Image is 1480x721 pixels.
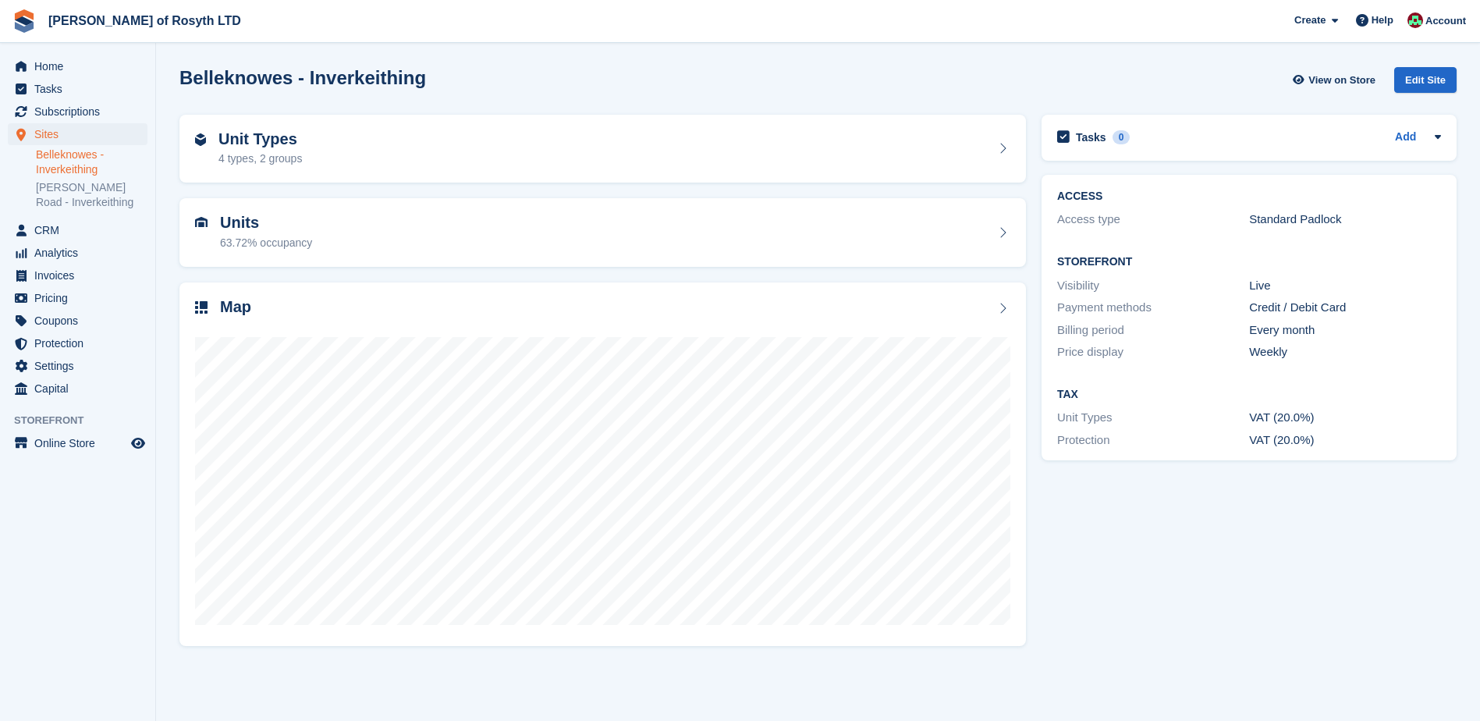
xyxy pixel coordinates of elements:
a: menu [8,265,147,286]
div: 0 [1113,130,1130,144]
h2: Units [220,214,312,232]
div: Weekly [1249,343,1441,361]
span: Subscriptions [34,101,128,123]
a: Preview store [129,434,147,453]
a: menu [8,310,147,332]
a: [PERSON_NAME] of Rosyth LTD [42,8,247,34]
a: Belleknowes - Inverkeithing [36,147,147,177]
a: menu [8,432,147,454]
span: Storefront [14,413,155,428]
a: menu [8,378,147,400]
div: 63.72% occupancy [220,235,312,251]
a: menu [8,101,147,123]
a: [PERSON_NAME] Road - Inverkeithing [36,180,147,210]
img: unit-icn-7be61d7bf1b0ce9d3e12c5938cc71ed9869f7b940bace4675aadf7bd6d80202e.svg [195,217,208,228]
span: Settings [34,355,128,377]
div: Price display [1057,343,1249,361]
a: menu [8,355,147,377]
a: menu [8,332,147,354]
span: Protection [34,332,128,354]
span: Account [1425,13,1466,29]
span: Coupons [34,310,128,332]
a: Map [179,282,1026,647]
img: stora-icon-8386f47178a22dfd0bd8f6a31ec36ba5ce8667c1dd55bd0f319d3a0aa187defe.svg [12,9,36,33]
span: Online Store [34,432,128,454]
a: Add [1395,129,1416,147]
a: Unit Types 4 types, 2 groups [179,115,1026,183]
span: Create [1294,12,1326,28]
img: Anne Thomson [1407,12,1423,28]
span: Capital [34,378,128,400]
div: Billing period [1057,321,1249,339]
span: View on Store [1308,73,1375,88]
a: Units 63.72% occupancy [179,198,1026,267]
a: menu [8,78,147,100]
a: View on Store [1290,67,1382,93]
div: Visibility [1057,277,1249,295]
div: Every month [1249,321,1441,339]
div: 4 types, 2 groups [218,151,302,167]
h2: Tax [1057,389,1441,401]
a: menu [8,55,147,77]
a: menu [8,219,147,241]
a: menu [8,123,147,145]
div: Unit Types [1057,409,1249,427]
div: Payment methods [1057,299,1249,317]
div: Standard Padlock [1249,211,1441,229]
h2: Belleknowes - Inverkeithing [179,67,426,88]
span: Tasks [34,78,128,100]
img: map-icn-33ee37083ee616e46c38cad1a60f524a97daa1e2b2c8c0bc3eb3415660979fc1.svg [195,301,208,314]
span: Sites [34,123,128,145]
span: Analytics [34,242,128,264]
span: Home [34,55,128,77]
div: Live [1249,277,1441,295]
h2: Storefront [1057,256,1441,268]
a: menu [8,287,147,309]
span: Pricing [34,287,128,309]
div: Access type [1057,211,1249,229]
div: VAT (20.0%) [1249,432,1441,449]
h2: ACCESS [1057,190,1441,203]
h2: Map [220,298,251,316]
div: Protection [1057,432,1249,449]
span: CRM [34,219,128,241]
a: Edit Site [1394,67,1457,99]
div: Credit / Debit Card [1249,299,1441,317]
h2: Unit Types [218,130,302,148]
span: Invoices [34,265,128,286]
span: Help [1372,12,1393,28]
div: VAT (20.0%) [1249,409,1441,427]
a: menu [8,242,147,264]
img: unit-type-icn-2b2737a686de81e16bb02015468b77c625bbabd49415b5ef34ead5e3b44a266d.svg [195,133,206,146]
div: Edit Site [1394,67,1457,93]
h2: Tasks [1076,130,1106,144]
